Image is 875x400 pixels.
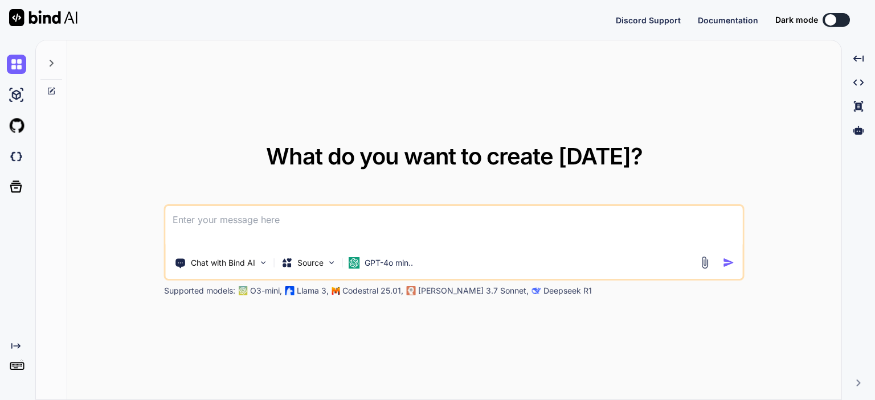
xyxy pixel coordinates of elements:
p: Deepseek R1 [543,285,592,296]
img: claude [532,286,541,295]
img: darkCloudIdeIcon [7,147,26,166]
img: GPT-4 [239,286,248,295]
button: Documentation [698,14,758,26]
span: What do you want to create [DATE]? [266,142,643,170]
img: Bind AI [9,9,77,26]
p: Llama 3, [297,285,329,296]
img: attachment [698,256,712,269]
img: ai-studio [7,85,26,105]
span: Documentation [698,15,758,25]
p: GPT-4o min.. [365,257,413,269]
img: chat [7,55,26,74]
p: Codestral 25.01, [342,285,403,296]
img: claude [407,286,416,295]
img: Pick Models [327,258,337,267]
img: GPT-4o mini [349,257,360,269]
span: Discord Support [616,15,681,25]
img: Pick Tools [259,258,268,267]
img: icon [723,257,735,269]
img: githubLight [7,116,26,135]
img: Llama2 [285,286,295,295]
img: Mistral-AI [332,287,340,295]
p: Source [297,257,324,269]
p: [PERSON_NAME] 3.7 Sonnet, [418,285,529,296]
button: Discord Support [616,14,681,26]
p: Supported models: [164,285,235,296]
p: Chat with Bind AI [191,257,255,269]
p: O3-mini, [250,285,282,296]
span: Dark mode [775,14,818,26]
